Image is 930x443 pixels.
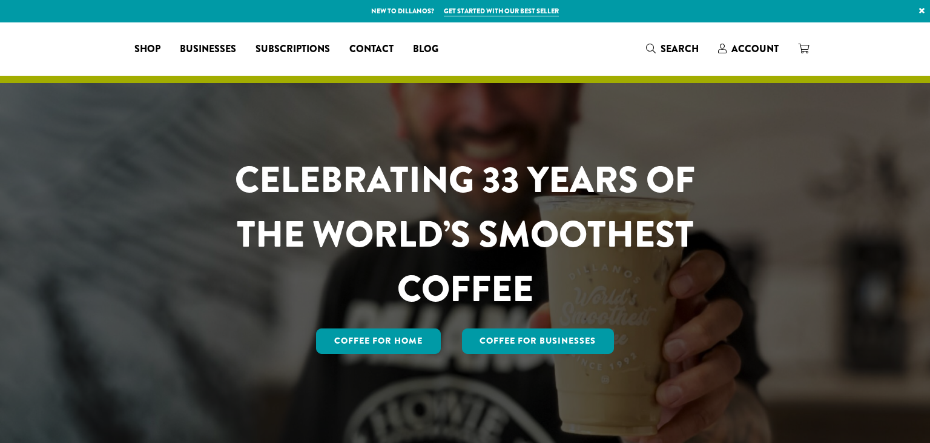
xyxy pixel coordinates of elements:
[125,39,170,59] a: Shop
[636,39,708,59] a: Search
[180,42,236,57] span: Businesses
[256,42,330,57] span: Subscriptions
[349,42,394,57] span: Contact
[661,42,699,56] span: Search
[134,42,160,57] span: Shop
[731,42,779,56] span: Account
[462,328,615,354] a: Coffee For Businesses
[413,42,438,57] span: Blog
[199,153,731,316] h1: CELEBRATING 33 YEARS OF THE WORLD’S SMOOTHEST COFFEE
[444,6,559,16] a: Get started with our best seller
[316,328,441,354] a: Coffee for Home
